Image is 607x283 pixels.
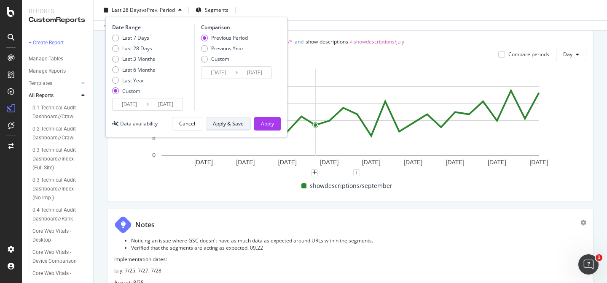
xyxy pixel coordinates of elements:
[201,67,235,79] input: Start Date
[100,3,185,17] button: Last 28 DaysvsPrev. Period
[122,55,155,63] div: Last 3 Months
[122,87,140,95] div: Custom
[142,6,175,14] span: vs Prev. Period
[29,79,52,88] div: Templates
[211,55,229,63] div: Custom
[29,54,87,63] a: Manage Tables
[122,66,155,73] div: Last 6 Months
[29,38,87,47] a: + Create Report
[120,120,158,127] div: Data availability
[131,237,586,244] li: Noticing an issue where GSC doesn't have as much data as expected around URLs within the segments.
[201,55,248,63] div: Custom
[32,176,87,202] a: 0.3 Technical Audit Dashboard//Index (No Imp.)
[112,24,192,31] div: Date Range
[295,38,303,45] span: and
[32,146,87,172] a: 0.3 Technical Audit Dashboard//Index (Full Site)
[205,6,228,14] span: Segments
[194,159,213,166] text: [DATE]
[446,159,465,166] text: [DATE]
[353,169,360,176] div: 1
[32,103,83,121] div: 0.1 Technical Audit Dashboard//Crawl
[238,67,271,79] input: End Date
[112,55,155,63] div: Last 3 Months
[488,159,506,166] text: [DATE]
[261,120,274,127] div: Apply
[29,38,64,47] div: + Create Report
[278,159,297,166] text: [DATE]
[32,146,83,172] div: 0.3 Technical Audit Dashboard//Index (Full Site)
[29,67,66,76] div: Manage Reports
[29,15,86,25] div: CustomReports
[580,220,586,226] div: gear
[211,34,248,41] div: Previous Period
[32,103,87,121] a: 0.1 Technical Audit Dashboard//Crawl
[29,91,79,100] a: All Reports
[32,227,81,245] div: Core Web Vitals - Desktop
[135,220,155,230] div: Notes
[32,227,87,245] a: Core Web Vitals - Desktop
[310,181,392,191] span: showdescriptions/september
[578,254,599,275] iframe: Intercom live chat
[112,87,155,95] div: Custom
[112,45,155,52] div: Last 28 Days
[179,120,195,127] div: Cancel
[152,135,156,141] text: 8
[114,267,586,274] p: July: 7/25, 7/27, 7/28
[29,91,54,100] div: All Reports
[122,77,144,84] div: Last Year
[112,6,142,14] span: Last 28 Days
[29,67,87,76] a: Manage Reports
[192,3,232,17] button: Segments
[563,51,572,58] span: Day
[32,206,82,223] div: 0.4 Technical Audit Dashboard//Rank
[206,117,251,131] button: Apply & Save
[556,48,586,61] button: Day
[32,125,83,142] div: 0.2 Technical Audit Dashboard//Crawl
[201,34,248,41] div: Previous Period
[131,244,586,251] li: Verified that the segments are acting as expected. 09.22
[29,7,86,15] div: Reports
[362,159,381,166] text: [DATE]
[172,117,202,131] button: Cancel
[29,79,79,88] a: Templates
[213,120,244,127] div: Apply & Save
[107,12,594,202] div: September Show Description ClicksIs Branded = Noandshow-descriptions = showdescriptions/september...
[149,98,183,110] input: End Date
[112,34,155,41] div: Last 7 Days
[113,98,146,110] input: Start Date
[349,38,352,45] span: ≠
[201,24,274,31] div: Comparison
[596,254,602,261] span: 1
[354,38,404,45] span: showdescriptions/july
[236,159,255,166] text: [DATE]
[32,248,87,266] a: Core Web Vitals - Device Comparison
[32,248,82,266] div: Core Web Vitals - Device Comparison
[112,66,155,73] div: Last 6 Months
[152,152,156,158] text: 0
[114,65,586,173] svg: A chart.
[201,45,248,52] div: Previous Year
[404,159,422,166] text: [DATE]
[529,159,548,166] text: [DATE]
[122,34,149,41] div: Last 7 Days
[311,169,318,176] div: plus
[29,54,63,63] div: Manage Tables
[32,176,83,202] div: 0.3 Technical Audit Dashboard//Index (No Imp.)
[306,38,348,45] span: show-descriptions
[122,45,152,52] div: Last 28 Days
[320,159,338,166] text: [DATE]
[32,206,87,223] a: 0.4 Technical Audit Dashboard//Rank
[508,51,549,58] div: Compare periods
[114,256,586,263] p: Implementation dates:
[32,125,87,142] a: 0.2 Technical Audit Dashboard//Crawl
[211,45,244,52] div: Previous Year
[254,117,281,131] button: Apply
[112,77,155,84] div: Last Year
